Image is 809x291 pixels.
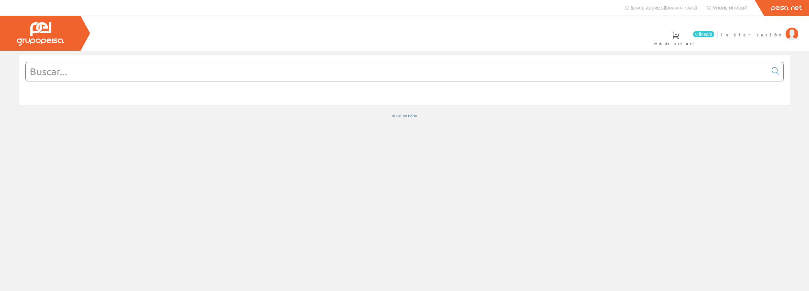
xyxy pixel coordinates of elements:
[631,5,697,10] span: [EMAIL_ADDRESS][DOMAIN_NAME]
[654,41,697,47] span: Pedido actual
[17,22,64,46] img: Grupo Peisa
[721,31,782,38] span: Iniciar sesión
[26,62,768,81] input: Buscar...
[712,5,747,10] span: [PHONE_NUMBER]
[19,113,790,118] div: © Grupo Peisa
[693,31,714,37] span: 0 línea/s
[721,26,798,32] a: Iniciar sesión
